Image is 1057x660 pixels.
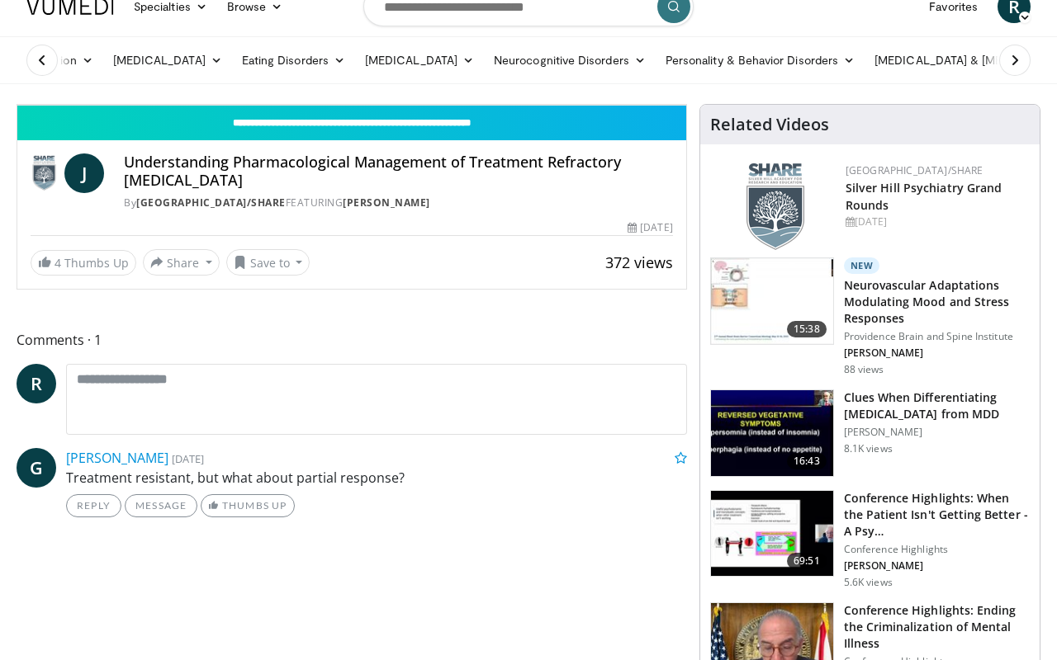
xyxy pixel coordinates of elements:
[844,277,1030,327] h3: Neurovascular Adaptations Modulating Mood and Stress Responses
[226,249,310,276] button: Save to
[844,490,1030,540] h3: Conference Highlights: When the Patient Isn't Getting Better - A Psy…
[846,163,984,177] a: [GEOGRAPHIC_DATA]/SHARE
[124,153,673,189] h4: Understanding Pharmacological Management of Treatment Refractory [MEDICAL_DATA]
[710,115,829,134] h4: Related Videos
[66,494,121,517] a: Reply
[103,44,232,77] a: [MEDICAL_DATA]
[844,426,1030,439] p: [PERSON_NAME]
[355,44,484,77] a: [MEDICAL_DATA]
[484,44,656,77] a: Neurocognitive Disorders
[846,180,1002,213] a: Silver Hill Psychiatry Grand Rounds
[66,449,168,467] a: [PERSON_NAME]
[747,163,804,250] img: f8aaeb6d-318f-4fcf-bd1d-54ce21f29e87.png.150x105_q85_autocrop_double_scale_upscale_version-0.2.png
[844,346,1030,360] p: [PERSON_NAME]
[846,214,1026,229] div: [DATE]
[31,153,58,193] img: Silver Hill Hospital/SHARE
[125,494,197,517] a: Message
[64,153,104,193] a: J
[711,258,833,344] img: 4562edde-ec7e-4758-8328-0659f7ef333d.150x105_q85_crop-smart_upscale.jpg
[201,494,294,517] a: Thumbs Up
[17,329,687,351] span: Comments 1
[124,196,673,210] div: By FEATURING
[710,490,1030,589] a: 69:51 Conference Highlights: When the Patient Isn't Getting Better - A Psy… Conference Highlights...
[136,196,286,210] a: [GEOGRAPHIC_DATA]/SHARE
[172,451,204,466] small: [DATE]
[31,250,136,276] a: 4 Thumbs Up
[844,543,1030,556] p: Conference Highlights
[232,44,355,77] a: Eating Disorders
[844,576,893,589] p: 5.6K views
[710,257,1030,376] a: 15:38 New Neurovascular Adaptations Modulating Mood and Stress Responses Providence Brain and Spi...
[17,448,56,488] a: G
[844,330,1030,343] p: Providence Brain and Spine Institute
[656,44,865,77] a: Personality & Behavior Disorders
[844,442,893,455] p: 8.1K views
[711,390,833,476] img: a6520382-d332-4ed3-9891-ee688fa49237.150x105_q85_crop-smart_upscale.jpg
[844,389,1030,422] h3: Clues When Differentiating [MEDICAL_DATA] from MDD
[844,559,1030,573] p: [PERSON_NAME]
[55,255,61,271] span: 4
[143,249,220,276] button: Share
[66,468,687,488] p: Treatment resistant, but what about partial response?
[710,389,1030,477] a: 16:43 Clues When Differentiating [MEDICAL_DATA] from MDD [PERSON_NAME] 8.1K views
[787,453,827,469] span: 16:43
[17,105,686,106] video-js: Video Player
[844,363,884,376] p: 88 views
[17,364,56,403] a: R
[605,252,673,272] span: 372 views
[844,257,880,274] p: New
[343,196,430,210] a: [PERSON_NAME]
[711,491,833,577] img: 4362ec9e-0993-4580-bfd4-8e18d57e1d49.150x105_q85_crop-smart_upscale.jpg
[787,321,827,337] span: 15:38
[844,602,1030,652] h3: Conference Highlights: Ending the Criminalization of Mental Illness
[628,220,672,235] div: [DATE]
[787,553,827,569] span: 69:51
